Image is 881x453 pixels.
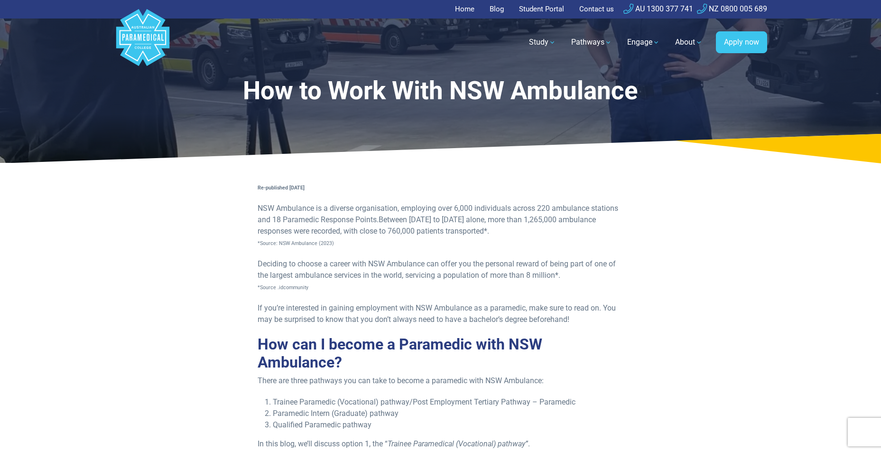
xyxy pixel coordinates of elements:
[273,419,624,431] li: Qualified Paramedic pathway
[258,375,624,387] p: There are three pathways you can take to become a paramedic with NSW Ambulance:
[258,284,308,291] span: *Source .idcommunity
[258,240,334,246] span: *Source: NSW Ambulance (2023)
[258,258,624,293] p: Deciding to choose a career with NSW Ambulance can offer you the personal reward of being part of...
[258,335,624,372] h2: How can I become a Paramedic with NSW Ambulance?
[258,203,624,248] p: NSW Ambulance is a diverse organisation, employing over 6,000 individuals across 220 ambulance st...
[388,439,528,448] em: Trainee Paramedical (Vocational) pathway”
[273,408,624,419] li: Paramedic Intern (Graduate) pathway
[697,4,767,13] a: NZ 0800 005 689
[258,302,624,325] p: If you’re interested in gaining employment with NSW Ambulance as a paramedic, make sure to read o...
[114,19,171,66] a: Australian Paramedical College
[196,76,686,106] h1: How to Work With NSW Ambulance
[621,29,666,56] a: Engage
[623,4,693,13] a: AU 1300 377 741
[523,29,562,56] a: Study
[258,438,624,450] p: In this blog, we’ll discuss option 1, the “ .
[566,29,618,56] a: Pathways
[258,215,596,236] span: Between [DATE] to [DATE] alone, more than 1,265,000 ambulance responses were recorded, with close...
[716,31,767,53] a: Apply now
[258,185,305,191] strong: Re-published [DATE]
[669,29,708,56] a: About
[273,396,624,408] li: Trainee Paramedic (Vocational) pathway/Post Employment Tertiary Pathway – Paramedic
